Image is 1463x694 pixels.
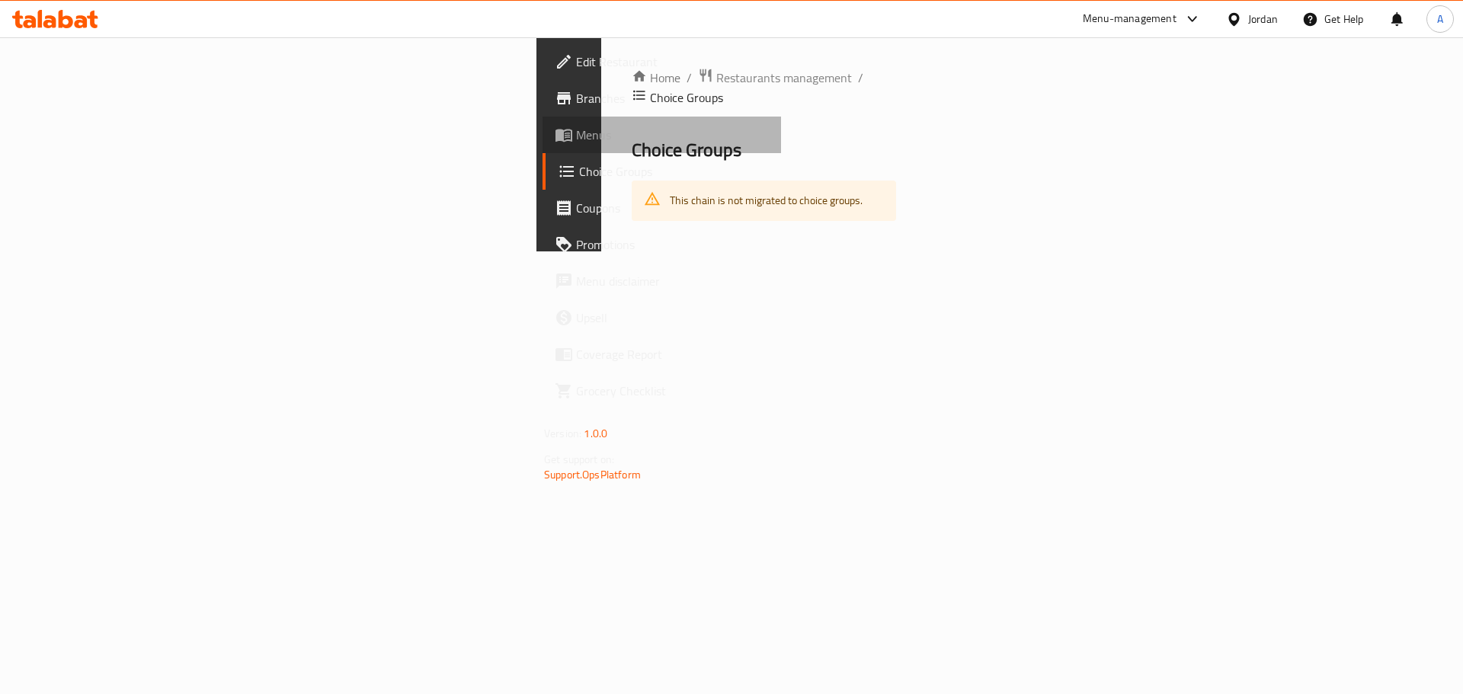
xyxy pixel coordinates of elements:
a: Coverage Report [543,336,781,373]
span: Edit Restaurant [576,53,769,71]
a: Branches [543,80,781,117]
a: Support.OpsPlatform [544,465,641,485]
li: / [858,69,863,87]
a: Coupons [543,190,781,226]
span: 1.0.0 [584,424,607,443]
span: A [1437,11,1443,27]
span: Version: [544,424,581,443]
div: Jordan [1248,11,1278,27]
a: Choice Groups [543,153,781,190]
span: Promotions [576,235,769,254]
a: Upsell [543,299,781,336]
a: Promotions [543,226,781,263]
span: Get support on: [544,449,614,469]
span: Branches [576,89,769,107]
span: Restaurants management [716,69,852,87]
div: Menu-management [1083,10,1176,28]
a: Menus [543,117,781,153]
span: Grocery Checklist [576,382,769,400]
span: Menu disclaimer [576,272,769,290]
span: Choice Groups [579,162,769,181]
a: Edit Restaurant [543,43,781,80]
span: Upsell [576,309,769,327]
span: Menus [576,126,769,144]
span: Coupons [576,199,769,217]
span: Coverage Report [576,345,769,363]
a: Grocery Checklist [543,373,781,409]
a: Menu disclaimer [543,263,781,299]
